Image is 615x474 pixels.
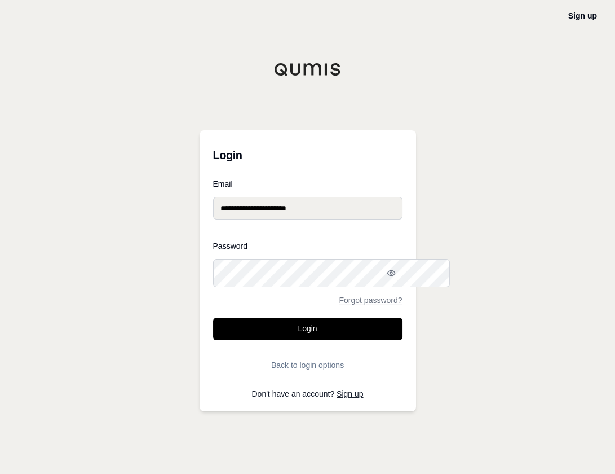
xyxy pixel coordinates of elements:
h3: Login [213,144,402,166]
button: Login [213,318,402,340]
img: Qumis [274,63,342,76]
a: Sign up [568,11,597,20]
p: Don't have an account? [213,390,402,398]
a: Forgot password? [339,296,402,304]
label: Password [213,242,402,250]
a: Sign up [337,389,363,398]
label: Email [213,180,402,188]
button: Back to login options [213,354,402,376]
